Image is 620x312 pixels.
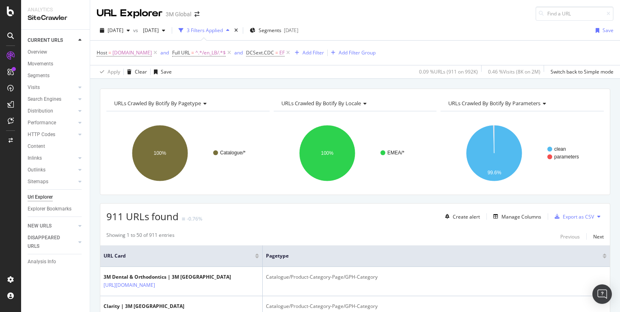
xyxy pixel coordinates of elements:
div: Inlinks [28,154,42,162]
div: Apply [108,68,120,75]
a: DISAPPEARED URLS [28,234,76,251]
span: DCSext.CDC [246,49,274,56]
text: 100% [321,150,333,156]
a: Performance [28,119,76,127]
div: Analytics [28,6,83,13]
a: Visits [28,83,76,92]
a: HTTP Codes [28,130,76,139]
svg: A chart. [106,118,270,188]
div: Overview [28,48,47,56]
div: SiteCrawler [28,13,83,23]
div: 3 Filters Applied [187,27,223,34]
a: CURRENT URLS [28,36,76,45]
div: NEW URLS [28,222,52,230]
img: Equal [182,218,185,220]
a: Explorer Bookmarks [28,205,84,213]
text: Catalogue/* [220,150,246,156]
div: Outlinks [28,166,45,174]
div: Catalogue/Product-Category-Page/GPH-Category [266,273,607,281]
text: 100% [154,150,166,156]
span: pagetype [266,252,590,260]
button: Segments[DATE] [246,24,302,37]
a: Distribution [28,107,76,115]
button: and [160,49,169,56]
button: [DATE] [97,24,133,37]
span: 2024 May. 26th [140,27,159,34]
div: Search Engines [28,95,61,104]
button: Previous [560,232,580,241]
div: A chart. [274,118,437,188]
div: Sitemaps [28,178,48,186]
div: Switch back to Simple mode [551,68,614,75]
div: Create alert [453,213,480,220]
div: Export as CSV [563,213,594,220]
span: vs [133,27,140,34]
button: Switch back to Simple mode [547,65,614,78]
div: Previous [560,233,580,240]
div: Add Filter [302,49,324,56]
div: Add Filter Group [339,49,376,56]
div: and [234,49,243,56]
div: Performance [28,119,56,127]
h4: URLs Crawled By Botify By locale [280,97,430,110]
div: Movements [28,60,53,68]
span: Full URL [172,49,190,56]
div: Clarity | 3M [GEOGRAPHIC_DATA] [104,303,190,310]
div: DISAPPEARED URLS [28,234,69,251]
div: times [233,26,240,35]
div: -0.76% [187,215,202,222]
div: Catalogue/Product-Category-Page/GPH-Category [266,303,607,310]
text: 99.6% [488,170,501,175]
div: Explorer Bookmarks [28,205,71,213]
svg: A chart. [441,118,604,188]
text: parameters [554,154,579,160]
h4: URLs Crawled By Botify By parameters [447,97,596,110]
div: Visits [28,83,40,92]
span: [DOMAIN_NAME] [112,47,152,58]
span: Host [97,49,107,56]
div: Clear [135,68,147,75]
span: = [108,49,111,56]
span: 2025 Sep. 7th [108,27,123,34]
span: URLs Crawled By Botify By parameters [448,100,540,107]
div: Next [593,233,604,240]
a: Url Explorer [28,193,84,201]
button: [DATE] [140,24,169,37]
div: Distribution [28,107,53,115]
a: Overview [28,48,84,56]
button: 3 Filters Applied [175,24,233,37]
button: Save [151,65,172,78]
a: Movements [28,60,84,68]
input: Find a URL [536,6,614,21]
a: NEW URLS [28,222,76,230]
button: Next [593,232,604,241]
div: 3M Dental & Orthodontics | 3M [GEOGRAPHIC_DATA] [104,273,231,281]
div: Save [603,27,614,34]
div: 3M Global [166,10,191,18]
div: Analysis Info [28,258,56,266]
text: clean [554,146,566,152]
div: URL Explorer [97,6,162,20]
div: 0.46 % Visits ( 8K on 2M ) [488,68,540,75]
button: Clear [124,65,147,78]
a: Outlinks [28,166,76,174]
div: Manage Columns [501,213,541,220]
span: = [275,49,278,56]
a: Analysis Info [28,258,84,266]
div: HTTP Codes [28,130,55,139]
span: Segments [259,27,281,34]
span: 911 URLs found [106,210,179,223]
button: Add Filter [292,48,324,58]
button: Apply [97,65,120,78]
a: Sitemaps [28,178,76,186]
a: [URL][DOMAIN_NAME] [104,281,155,289]
h4: URLs Crawled By Botify By pagetype [112,97,262,110]
a: Segments [28,71,84,80]
div: 0.09 % URLs ( 911 on 992K ) [419,68,478,75]
div: arrow-right-arrow-left [194,11,199,17]
div: Save [161,68,172,75]
span: URL Card [104,252,253,260]
span: ^.*/en_LB/.*$ [195,47,226,58]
